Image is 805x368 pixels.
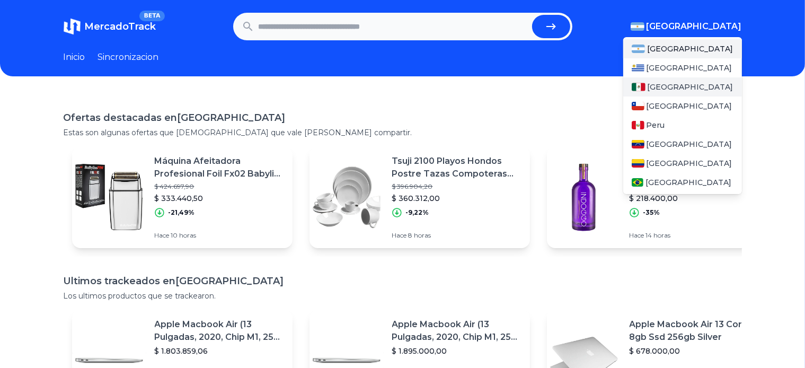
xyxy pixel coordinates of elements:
p: $ 360.312,00 [392,193,521,204]
p: $ 218.400,00 [630,193,759,204]
p: $ 1.895.000,00 [392,346,521,356]
img: Featured image [547,160,621,234]
img: Uruguay [632,64,644,72]
a: Inicio [64,51,85,64]
p: -21,49% [169,208,195,217]
img: Featured image [72,160,146,234]
a: Featured imageGin Indoggo Exclusivo Goldbottle$ 336.000,00$ 218.400,00-35%Hace 14 horas [547,146,767,248]
p: $ 396.904,20 [392,182,521,191]
span: [GEOGRAPHIC_DATA] [647,158,732,169]
img: MercadoTrack [64,18,81,35]
a: Argentina[GEOGRAPHIC_DATA] [623,39,742,58]
p: -35% [643,208,660,217]
a: Mexico[GEOGRAPHIC_DATA] [623,77,742,97]
p: $ 678.000,00 [630,346,759,356]
img: Featured image [309,160,384,234]
span: BETA [139,11,164,21]
span: [GEOGRAPHIC_DATA] [645,177,731,188]
span: [GEOGRAPHIC_DATA] [647,139,732,150]
a: Sincronizacion [98,51,159,64]
p: $ 1.803.859,06 [155,346,284,356]
img: Chile [632,102,644,110]
span: [GEOGRAPHIC_DATA] [647,101,732,111]
h1: Ultimos trackeados en [GEOGRAPHIC_DATA] [64,274,742,288]
img: Peru [632,121,644,129]
p: Hace 8 horas [392,231,521,240]
p: $ 333.440,50 [155,193,284,204]
p: Los ultimos productos que se trackearon. [64,291,742,301]
p: Apple Macbook Air (13 Pulgadas, 2020, Chip M1, 256 Gb De Ssd, 8 Gb De Ram) - Plata [155,318,284,344]
p: Tsuji 2100 Playos Hondos Postre Tazas Compoteras 64 Pz [392,155,521,180]
a: Brasil[GEOGRAPHIC_DATA] [623,173,742,192]
img: Venezuela [632,140,644,148]
a: MercadoTrackBETA [64,18,156,35]
img: Argentina [632,45,645,53]
a: Chile[GEOGRAPHIC_DATA] [623,97,742,116]
a: Uruguay[GEOGRAPHIC_DATA] [623,58,742,77]
p: Máquina Afeitadora Profesional Foil Fx02 Babyliss Pro [155,155,284,180]
a: Venezuela[GEOGRAPHIC_DATA] [623,135,742,154]
span: Peru [647,120,665,130]
span: [GEOGRAPHIC_DATA] [647,20,742,33]
a: Featured imageTsuji 2100 Playos Hondos Postre Tazas Compoteras 64 Pz$ 396.904,20$ 360.312,00-9,22... [309,146,530,248]
span: MercadoTrack [85,21,156,32]
a: Featured imageMáquina Afeitadora Profesional Foil Fx02 Babyliss Pro$ 424.697,90$ 333.440,50-21,49... [72,146,293,248]
p: Apple Macbook Air 13 Core I5 8gb Ssd 256gb Silver [630,318,759,344]
span: [GEOGRAPHIC_DATA] [648,82,733,92]
img: Mexico [632,83,645,91]
a: PeruPeru [623,116,742,135]
img: Argentina [631,22,644,31]
p: $ 424.697,90 [155,182,284,191]
p: Hace 14 horas [630,231,759,240]
p: Estas son algunas ofertas que [DEMOGRAPHIC_DATA] que vale [PERSON_NAME] compartir. [64,127,742,138]
img: Brasil [632,178,644,187]
span: [GEOGRAPHIC_DATA] [647,43,733,54]
p: Hace 10 horas [155,231,284,240]
a: Colombia[GEOGRAPHIC_DATA] [623,154,742,173]
img: Colombia [632,159,644,168]
h1: Ofertas destacadas en [GEOGRAPHIC_DATA] [64,110,742,125]
button: [GEOGRAPHIC_DATA] [631,20,742,33]
p: -9,22% [406,208,429,217]
span: [GEOGRAPHIC_DATA] [647,63,732,73]
p: Apple Macbook Air (13 Pulgadas, 2020, Chip M1, 256 Gb De Ssd, 8 Gb De Ram) - Plata [392,318,521,344]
